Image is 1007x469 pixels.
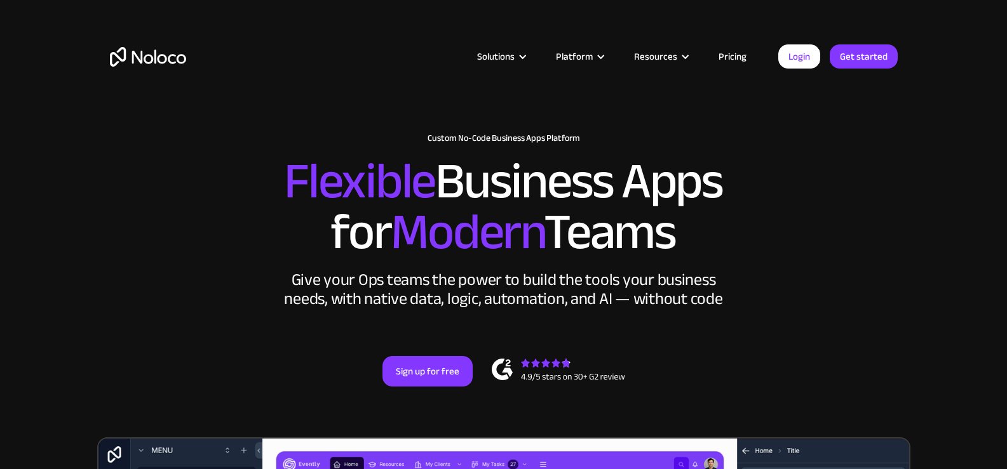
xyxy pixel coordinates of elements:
a: Pricing [703,48,762,65]
div: Resources [618,48,703,65]
a: Get started [830,44,898,69]
a: Login [778,44,820,69]
div: Platform [540,48,618,65]
h2: Business Apps for Teams [110,156,898,258]
div: Solutions [461,48,540,65]
div: Give your Ops teams the power to build the tools your business needs, with native data, logic, au... [281,270,726,308]
span: Flexible [284,134,435,228]
a: home [110,47,186,67]
a: Sign up for free [382,356,473,386]
h1: Custom No-Code Business Apps Platform [110,133,898,143]
div: Platform [556,48,593,65]
span: Modern [391,185,544,279]
div: Resources [634,48,677,65]
div: Solutions [477,48,515,65]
